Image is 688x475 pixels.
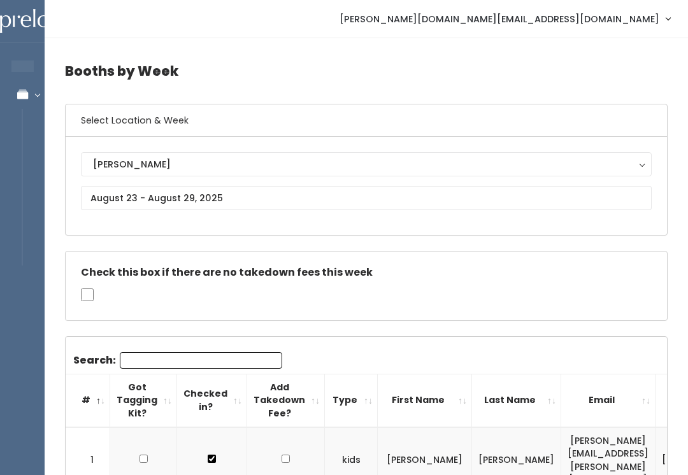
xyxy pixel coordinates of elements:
[327,5,683,32] a: [PERSON_NAME][DOMAIN_NAME][EMAIL_ADDRESS][DOMAIN_NAME]
[66,104,667,137] h6: Select Location & Week
[81,186,652,210] input: August 23 - August 29, 2025
[110,374,177,427] th: Got Tagging Kit?: activate to sort column ascending
[66,374,110,427] th: #: activate to sort column descending
[247,374,325,427] th: Add Takedown Fee?: activate to sort column ascending
[65,53,668,89] h4: Booths by Week
[81,152,652,176] button: [PERSON_NAME]
[73,352,282,369] label: Search:
[378,374,472,427] th: First Name: activate to sort column ascending
[325,374,378,427] th: Type: activate to sort column ascending
[340,12,659,26] span: [PERSON_NAME][DOMAIN_NAME][EMAIL_ADDRESS][DOMAIN_NAME]
[81,267,652,278] h5: Check this box if there are no takedown fees this week
[561,374,656,427] th: Email: activate to sort column ascending
[120,352,282,369] input: Search:
[472,374,561,427] th: Last Name: activate to sort column ascending
[177,374,247,427] th: Checked in?: activate to sort column ascending
[93,157,640,171] div: [PERSON_NAME]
